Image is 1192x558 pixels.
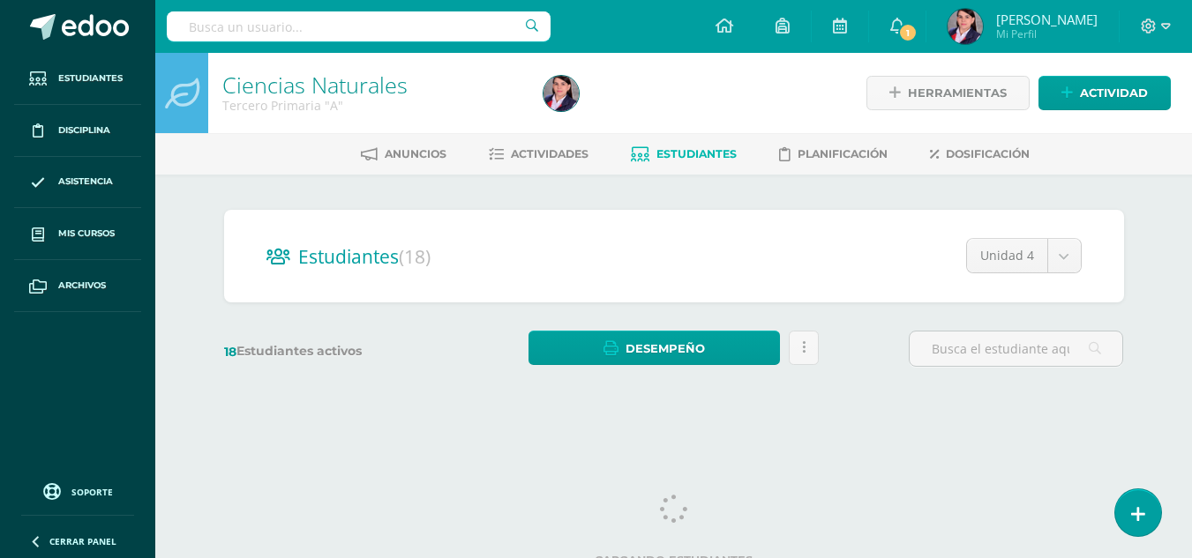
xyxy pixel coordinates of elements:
[866,76,1030,110] a: Herramientas
[361,140,446,168] a: Anuncios
[14,105,141,157] a: Disciplina
[529,331,780,365] a: Desempeño
[996,26,1098,41] span: Mi Perfil
[298,244,431,269] span: Estudiantes
[49,535,116,547] span: Cerrar panel
[224,343,439,360] label: Estudiantes activos
[946,147,1030,160] span: Dosificación
[222,72,522,97] h1: Ciencias Naturales
[996,11,1098,28] span: [PERSON_NAME]
[58,71,123,86] span: Estudiantes
[980,239,1034,272] span: Unidad 4
[222,97,522,114] div: Tercero Primaria 'A'
[930,140,1030,168] a: Dosificación
[779,140,888,168] a: Planificación
[626,332,705,365] span: Desempeño
[21,479,134,502] a: Soporte
[71,486,113,498] span: Soporte
[14,208,141,260] a: Mis cursos
[948,9,983,44] img: 23d42507aef40743ce11d9d3b276c8c7.png
[511,147,589,160] span: Actividades
[908,77,1007,109] span: Herramientas
[967,239,1081,272] a: Unidad 4
[14,53,141,105] a: Estudiantes
[58,123,110,138] span: Disciplina
[14,157,141,209] a: Asistencia
[222,70,408,100] a: Ciencias Naturales
[544,76,579,111] img: 23d42507aef40743ce11d9d3b276c8c7.png
[910,331,1122,366] input: Busca el estudiante aquí...
[656,147,737,160] span: Estudiantes
[224,344,236,360] span: 18
[58,227,115,241] span: Mis cursos
[14,260,141,312] a: Archivos
[1080,77,1148,109] span: Actividad
[58,175,113,189] span: Asistencia
[631,140,737,168] a: Estudiantes
[399,244,431,269] span: (18)
[897,23,917,42] span: 1
[167,11,551,41] input: Busca un usuario...
[385,147,446,160] span: Anuncios
[798,147,888,160] span: Planificación
[489,140,589,168] a: Actividades
[1038,76,1171,110] a: Actividad
[58,279,106,293] span: Archivos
